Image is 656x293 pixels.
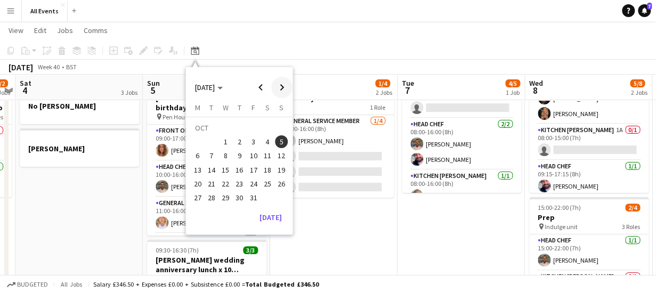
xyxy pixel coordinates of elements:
div: Salary £346.50 + Expenses £0.00 + Subsistence £0.00 = [93,280,319,288]
app-card-role: General service member1/408:00-16:00 (8h)[PERSON_NAME] [274,115,394,198]
span: Sat [20,78,31,88]
button: 19-10-2025 [274,163,288,177]
button: 24-10-2025 [246,177,260,191]
span: 19 [275,164,288,176]
span: 3 [247,135,260,148]
button: 27-10-2025 [190,191,204,205]
button: 14-10-2025 [205,163,218,177]
button: 23-10-2025 [232,177,246,191]
div: 2 Jobs [630,88,647,96]
span: Budgeted [17,281,48,288]
span: 5/8 [630,79,645,87]
span: T [238,103,241,112]
button: Budgeted [5,279,50,290]
app-card-role: Front of House Manager0/108:00-16:00 (8h) [402,82,521,118]
app-card-role: Kitchen [PERSON_NAME]1/108:00-16:00 (8h)[PERSON_NAME] [402,170,521,206]
button: All Events [22,1,68,21]
span: 30 [233,191,246,204]
span: 26 [275,177,288,190]
button: 09-10-2025 [232,149,246,162]
button: 16-10-2025 [232,163,246,177]
span: 09:30-16:30 (7h) [156,246,199,254]
span: Week 40 [35,63,62,71]
h3: [PERSON_NAME] [20,144,139,153]
button: 17-10-2025 [246,163,260,177]
div: 2 Jobs [376,88,392,96]
span: Indulge unit [545,223,578,231]
span: 21 [205,177,218,190]
span: 5 [275,135,288,148]
span: 6 [191,150,204,162]
span: 11 [261,150,274,162]
span: 5 [145,84,160,96]
span: 31 [247,191,260,204]
app-job-card: 07:00-17:15 (10h15m)3/4Prep Indulge unit3 RolesSecond Chef2/207:00-15:00 (8h)[PERSON_NAME][PERSON... [529,35,649,193]
span: Wed [529,78,543,88]
span: 13 [191,164,204,176]
app-card-role: Kitchen [PERSON_NAME]1A0/108:00-15:00 (7h) [529,124,649,160]
h3: [PERSON_NAME] wedding anniversary lunch x 10 [PERSON_NAME] ([PERSON_NAME]’s mother in law) [147,255,266,274]
span: S [265,103,270,112]
span: 3/3 [243,246,258,254]
span: Edit [34,26,46,35]
button: 06-10-2025 [190,149,204,162]
span: 12 [275,150,288,162]
a: Comms [79,23,112,37]
button: 30-10-2025 [232,191,246,205]
span: 18 [261,164,274,176]
button: Previous month [250,77,271,98]
button: 22-10-2025 [218,177,232,191]
span: 10 [247,150,260,162]
button: 15-10-2025 [218,163,232,177]
button: [DATE] [255,209,286,226]
div: BST [66,63,77,71]
button: 01-10-2025 [218,135,232,149]
button: 12-10-2025 [274,149,288,162]
span: [DATE] [195,83,215,92]
button: 05-10-2025 [274,135,288,149]
span: 23 [233,177,246,190]
a: View [4,23,28,37]
app-job-card: No [PERSON_NAME] [20,86,139,124]
span: 20 [191,177,204,190]
app-card-role: Head Chef2/208:00-16:00 (8h)[PERSON_NAME][PERSON_NAME] [402,118,521,170]
app-job-card: 08:00-16:00 (8h)1/4Crockery turn around1 RoleGeneral service member1/408:00-16:00 (8h)[PERSON_NAME] [274,78,394,198]
div: 1 Job [506,88,520,96]
button: 13-10-2025 [190,163,204,177]
a: 7 [638,4,651,17]
button: 02-10-2025 [232,135,246,149]
span: S [279,103,284,112]
button: 25-10-2025 [261,177,274,191]
span: 9 [233,150,246,162]
span: 17 [247,164,260,176]
span: 7 [647,3,652,10]
a: Jobs [53,23,77,37]
app-card-role: Head Chef1/115:00-22:00 (7h)[PERSON_NAME] [529,234,649,271]
app-card-role: General service member1/111:00-16:00 (5h)[PERSON_NAME] [147,197,266,233]
div: [DATE] [9,62,33,72]
span: 27 [191,191,204,204]
span: 8 [219,150,232,162]
a: Edit [30,23,51,37]
button: 31-10-2025 [246,191,260,205]
button: 07-10-2025 [205,149,218,162]
span: 7 [205,150,218,162]
div: 09:00-17:00 (8h)4/4[PERSON_NAME] 50th birthday lunch x 18 - [GEOGRAPHIC_DATA] Pen House4 RolesFro... [147,78,266,235]
span: 2/4 [625,204,640,211]
app-card-role: Second Chef1/1 [147,233,266,270]
h3: [PERSON_NAME] 50th birthday lunch x 18 - [GEOGRAPHIC_DATA] [147,93,266,112]
td: OCT [190,121,288,135]
span: 4 [18,84,31,96]
span: 1 Role [370,103,385,111]
app-job-card: 08:00-16:00 (8h)4/5Kitchen reset, Order receiving, dry stock, bread and cake day4 RolesFront of H... [402,35,521,193]
span: Tue [402,78,414,88]
app-job-card: [PERSON_NAME] [20,128,139,167]
span: T [209,103,213,112]
span: 3 Roles [622,223,640,231]
span: Comms [84,26,108,35]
